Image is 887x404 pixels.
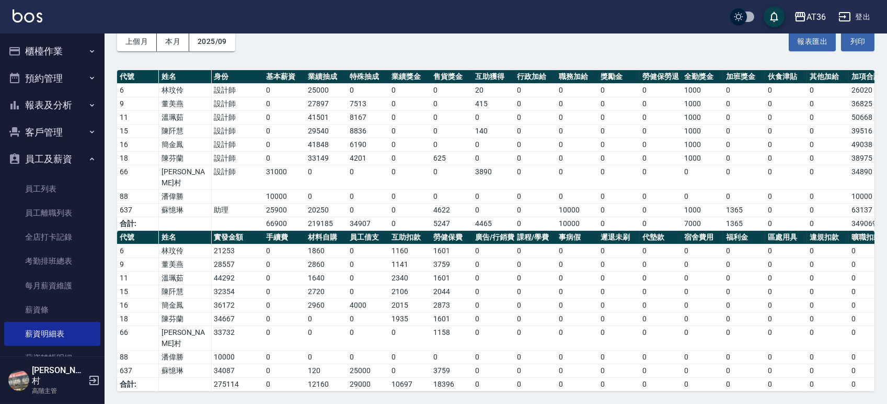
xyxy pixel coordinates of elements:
[159,125,211,138] td: 陳阡慧
[305,125,347,138] td: 29540
[159,244,211,258] td: 林玟伶
[211,231,263,244] th: 實發金額
[598,231,640,244] th: 遲退未刷
[431,204,473,217] td: 4622
[347,244,389,258] td: 0
[723,231,765,244] th: 福利金
[431,84,473,97] td: 0
[159,285,211,299] td: 陳阡慧
[347,70,389,84] th: 特殊抽成
[789,32,836,51] button: 報表匯出
[473,97,514,111] td: 415
[640,231,682,244] th: 代墊款
[159,258,211,272] td: 董美燕
[211,111,263,125] td: 設計師
[682,244,723,258] td: 0
[4,119,100,146] button: 客戶管理
[347,138,389,152] td: 6190
[347,111,389,125] td: 8167
[263,190,305,204] td: 10000
[640,258,682,272] td: 0
[807,204,849,217] td: 0
[598,138,640,152] td: 0
[211,84,263,97] td: 設計師
[682,138,723,152] td: 1000
[263,125,305,138] td: 0
[556,231,598,244] th: 事病假
[765,97,807,111] td: 0
[189,32,235,51] button: 2025/09
[640,138,682,152] td: 0
[431,258,473,272] td: 3759
[347,84,389,97] td: 0
[117,165,159,190] td: 66
[640,190,682,204] td: 0
[807,125,849,138] td: 0
[211,138,263,152] td: 設計師
[473,244,514,258] td: 0
[765,165,807,190] td: 0
[305,217,347,231] td: 219185
[4,145,100,173] button: 員工及薪資
[765,111,807,125] td: 0
[807,217,849,231] td: 0
[117,138,159,152] td: 16
[347,204,389,217] td: 0
[32,365,85,386] h5: [PERSON_NAME]村
[514,111,556,125] td: 0
[159,152,211,165] td: 陳芬蘭
[263,285,305,299] td: 0
[682,190,723,204] td: 0
[117,244,159,258] td: 6
[790,6,830,28] button: AT36
[598,111,640,125] td: 0
[211,165,263,190] td: 設計師
[32,386,85,396] p: 高階主管
[305,138,347,152] td: 41848
[263,258,305,272] td: 0
[556,152,598,165] td: 0
[473,204,514,217] td: 0
[556,204,598,217] td: 10000
[431,272,473,285] td: 1601
[598,258,640,272] td: 0
[305,244,347,258] td: 1860
[764,6,785,27] button: save
[598,97,640,111] td: 0
[640,204,682,217] td: 0
[159,138,211,152] td: 簡金鳳
[765,244,807,258] td: 0
[389,204,431,217] td: 0
[556,125,598,138] td: 0
[473,138,514,152] td: 0
[640,84,682,97] td: 0
[263,204,305,217] td: 25900
[723,111,765,125] td: 0
[431,231,473,244] th: 勞健保費
[389,152,431,165] td: 0
[640,125,682,138] td: 0
[347,97,389,111] td: 7513
[514,190,556,204] td: 0
[556,111,598,125] td: 0
[431,244,473,258] td: 1601
[117,258,159,272] td: 9
[723,84,765,97] td: 0
[682,217,723,231] td: 7000
[305,97,347,111] td: 27897
[117,217,159,231] td: 合計:
[117,84,159,97] td: 6
[765,272,807,285] td: 0
[211,244,263,258] td: 21253
[682,152,723,165] td: 1000
[389,125,431,138] td: 0
[514,125,556,138] td: 0
[640,152,682,165] td: 0
[473,217,514,231] td: 4465
[807,231,849,244] th: 違規扣款
[211,285,263,299] td: 32354
[765,152,807,165] td: 0
[807,70,849,84] th: 其他加給
[834,7,874,27] button: 登出
[305,152,347,165] td: 33149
